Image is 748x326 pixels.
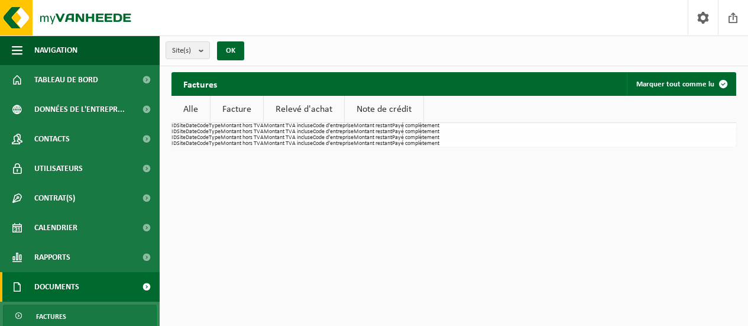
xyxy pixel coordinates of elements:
th: Montant restant [354,135,392,141]
th: Montant restant [354,141,392,147]
th: ID [171,135,177,141]
th: Montant hors TVA [221,141,264,147]
a: Relevé d'achat [264,96,344,123]
th: ID [171,141,177,147]
th: Code d'entreprise [313,141,354,147]
span: Utilisateurs [34,154,83,183]
th: Date [186,129,197,135]
span: Données de l'entrepr... [34,95,125,124]
th: ID [171,129,177,135]
h2: Factures [171,72,229,95]
th: Montant TVA incluse [264,135,313,141]
button: Marquer tout comme lu [627,72,735,96]
th: Date [186,141,197,147]
th: Montant TVA incluse [264,129,313,135]
span: Rapports [34,243,70,272]
th: Code [197,123,209,129]
th: Montant TVA incluse [264,123,313,129]
th: Type [209,141,221,147]
th: Payé complètement [392,135,439,141]
a: Note de crédit [345,96,423,123]
th: Montant hors TVA [221,123,264,129]
button: OK [217,41,244,60]
th: Code d'entreprise [313,123,354,129]
th: Payé complètement [392,129,439,135]
a: Facture [211,96,263,123]
th: Montant hors TVA [221,129,264,135]
span: Documents [34,272,79,302]
th: Code [197,141,209,147]
th: Site [177,129,186,135]
span: Tableau de bord [34,65,98,95]
th: Type [209,123,221,129]
th: Payé complètement [392,141,439,147]
span: Contacts [34,124,70,154]
th: Site [177,135,186,141]
th: Date [186,123,197,129]
th: Type [209,135,221,141]
th: Code d'entreprise [313,129,354,135]
th: Montant TVA incluse [264,141,313,147]
span: Navigation [34,35,77,65]
th: Montant restant [354,123,392,129]
th: ID [171,123,177,129]
th: Type [209,129,221,135]
th: Date [186,135,197,141]
button: Site(s) [166,41,210,59]
span: Calendrier [34,213,77,243]
th: Payé complètement [392,123,439,129]
th: Code [197,135,209,141]
a: Alle [171,96,210,123]
th: Code d'entreprise [313,135,354,141]
th: Site [177,123,186,129]
span: Site(s) [172,42,194,60]
th: Site [177,141,186,147]
th: Code [197,129,209,135]
th: Montant restant [354,129,392,135]
span: Contrat(s) [34,183,75,213]
th: Montant hors TVA [221,135,264,141]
